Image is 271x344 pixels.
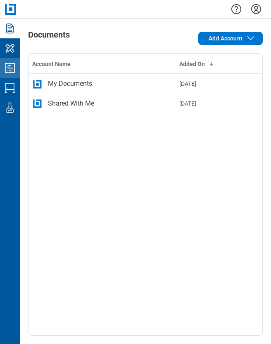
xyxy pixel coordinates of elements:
[209,34,242,42] span: Add Account
[3,61,17,75] svg: Studio Projects
[198,32,263,45] button: Add Account
[48,79,92,89] div: My Documents
[3,22,17,35] svg: Documents
[32,60,173,68] div: Account Name
[28,30,70,43] h1: Documents
[179,60,219,68] div: Added On
[3,81,17,94] svg: Studio Sessions
[3,101,17,114] svg: Labs
[176,74,223,94] td: [DATE]
[48,99,94,108] div: Shared With Me
[176,94,223,113] td: [DATE]
[250,2,263,16] button: Settings
[29,54,262,113] table: bb-data-table
[3,42,17,55] svg: My Workspace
